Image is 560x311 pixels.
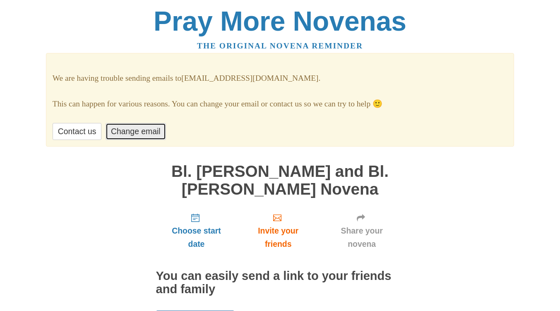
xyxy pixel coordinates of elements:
[164,224,229,251] span: Choose start date
[197,41,363,50] a: The original novena reminder
[156,206,237,256] a: Choose start date
[106,123,166,140] a: Change email
[245,224,311,251] span: Invite your friends
[154,6,406,36] a: Pray More Novenas
[156,270,404,296] h2: You can easily send a link to your friends and family
[53,97,507,111] p: This can happen for various reasons. You can change your email or contact us so we can try to help 🙂
[53,72,507,85] p: We are having trouble sending emails to [EMAIL_ADDRESS][DOMAIN_NAME] .
[237,206,319,256] a: Invite your friends
[328,224,396,251] span: Share your novena
[320,206,404,256] a: Share your novena
[53,123,102,140] a: Contact us
[156,163,404,198] h1: Bl. [PERSON_NAME] and Bl. [PERSON_NAME] Novena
